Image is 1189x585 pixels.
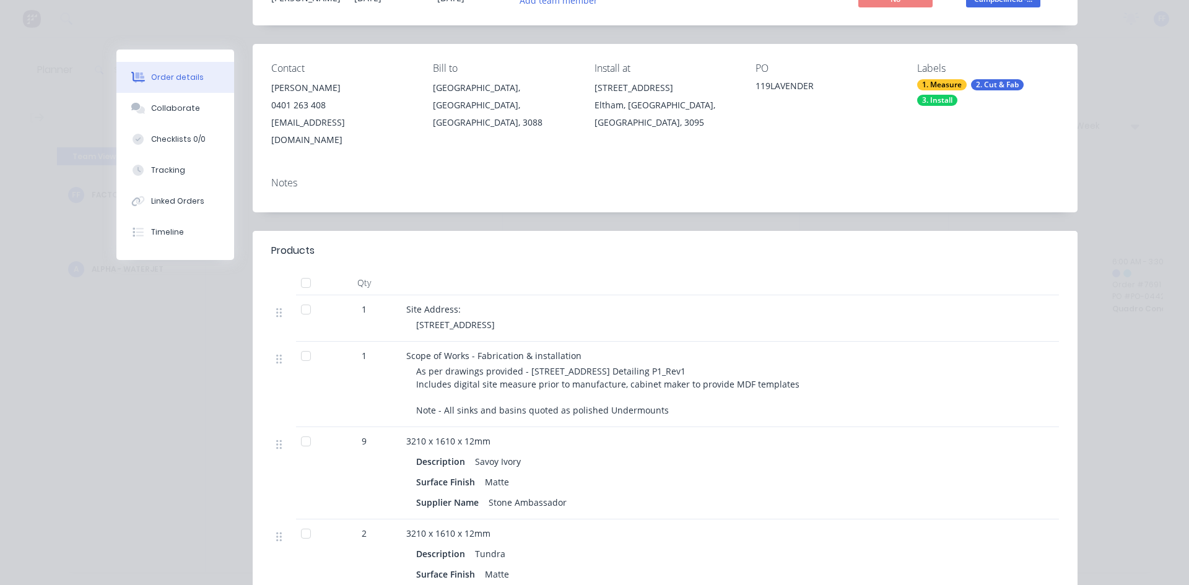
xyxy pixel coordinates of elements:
[271,79,413,149] div: [PERSON_NAME]0401 263 408[EMAIL_ADDRESS][DOMAIN_NAME]
[116,217,234,248] button: Timeline
[116,124,234,155] button: Checklists 0/0
[416,473,480,491] div: Surface Finish
[151,165,185,176] div: Tracking
[470,453,526,470] div: Savoy Ivory
[116,62,234,93] button: Order details
[594,97,736,131] div: Eltham, [GEOGRAPHIC_DATA], [GEOGRAPHIC_DATA], 3095
[151,103,200,114] div: Collaborate
[406,435,490,447] span: 3210 x 1610 x 12mm
[151,227,184,238] div: Timeline
[406,303,461,315] span: Site Address:
[116,155,234,186] button: Tracking
[406,350,581,362] span: Scope of Works - Fabrication & installation
[416,545,470,563] div: Description
[151,196,204,207] div: Linked Orders
[271,97,413,114] div: 0401 263 408
[416,319,495,331] span: [STREET_ADDRESS]
[116,186,234,217] button: Linked Orders
[594,79,736,131] div: [STREET_ADDRESS]Eltham, [GEOGRAPHIC_DATA], [GEOGRAPHIC_DATA], 3095
[406,527,490,539] span: 3210 x 1610 x 12mm
[362,527,367,540] span: 2
[271,243,315,258] div: Products
[594,79,736,97] div: [STREET_ADDRESS]
[327,271,401,295] div: Qty
[484,493,572,511] div: Stone Ambassador
[756,79,897,97] div: 119LAVENDER
[416,493,484,511] div: Supplier Name
[362,303,367,316] span: 1
[470,545,510,563] div: Tundra
[917,95,957,106] div: 3. Install
[416,565,480,583] div: Surface Finish
[362,349,367,362] span: 1
[917,63,1059,74] div: Labels
[756,63,897,74] div: PO
[433,79,575,131] div: [GEOGRAPHIC_DATA], [GEOGRAPHIC_DATA], [GEOGRAPHIC_DATA], 3088
[971,79,1024,90] div: 2. Cut & Fab
[416,365,799,416] span: As per drawings provided - [STREET_ADDRESS] Detailing P1_Rev1 Includes digital site measure prior...
[917,79,967,90] div: 1. Measure
[480,565,514,583] div: Matte
[594,63,736,74] div: Install at
[480,473,514,491] div: Matte
[271,63,413,74] div: Contact
[271,114,413,149] div: [EMAIL_ADDRESS][DOMAIN_NAME]
[416,453,470,470] div: Description
[116,93,234,124] button: Collaborate
[271,79,413,97] div: [PERSON_NAME]
[433,63,575,74] div: Bill to
[271,177,1059,189] div: Notes
[362,435,367,448] span: 9
[151,72,204,83] div: Order details
[151,134,206,145] div: Checklists 0/0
